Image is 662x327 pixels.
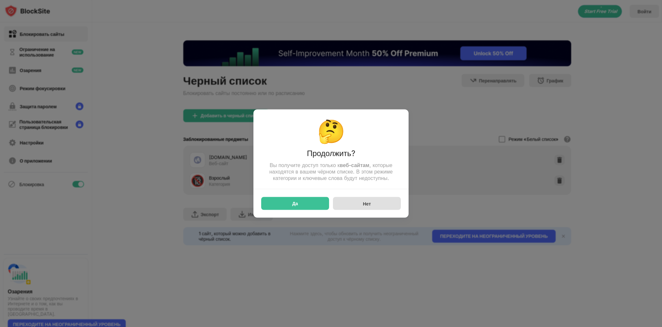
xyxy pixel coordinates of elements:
[261,162,401,181] div: Вы получите доступ только к , которые находятся в вашем чёрном списке. В этом режиме категории и ...
[261,117,401,145] div: 🤔
[292,201,298,206] div: Да
[261,149,401,162] div: Продолжить?
[363,201,371,206] div: Нет
[340,162,369,168] strong: веб-сайтам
